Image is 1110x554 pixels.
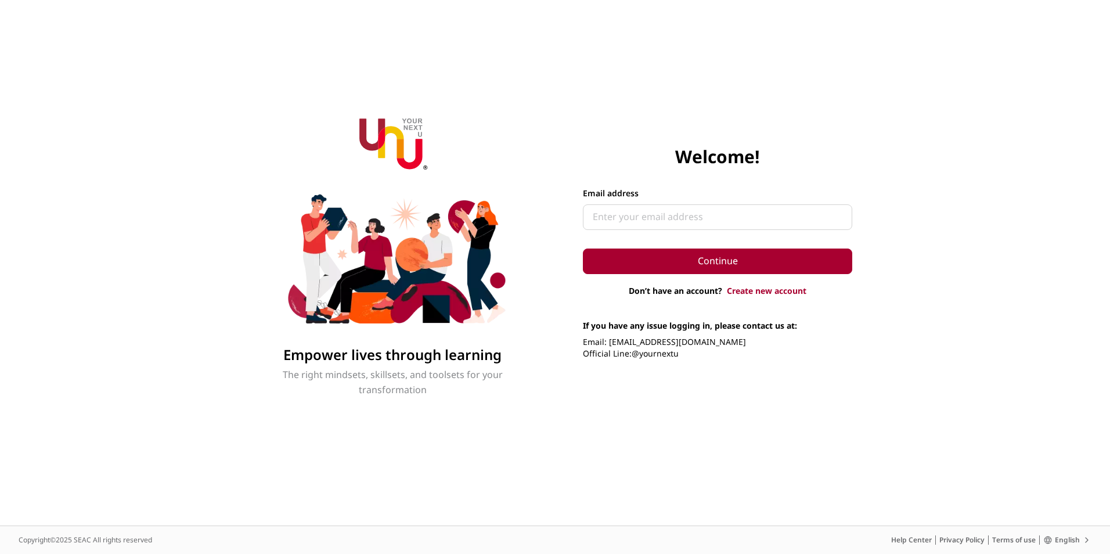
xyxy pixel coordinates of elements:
span: Don’t have an account? [629,285,722,297]
a: Terms of use [992,535,1036,545]
div: Empower lives through learning [258,347,527,365]
div: Copyright © 2025 SEAC All rights reserved [19,535,891,545]
label: Email address [583,188,639,200]
p: If you have any issue logging in, please contact us at: [583,321,852,332]
div: The right mindsets, skillsets, and toolsets for your transformation [258,368,527,398]
a: Create new account [727,285,806,297]
h4: Welcome! [583,146,852,170]
a: Help Center [891,535,932,545]
span: English [1055,535,1080,545]
p: Official Line : @yournextu [583,348,852,360]
img: yournextu-logo-v2.svg [307,109,478,184]
button: Continue [583,249,852,274]
a: [EMAIL_ADDRESS][DOMAIN_NAME] [609,336,746,348]
p: Email : [583,337,852,348]
input: Enter your email address [583,204,852,230]
a: Privacy Policy [939,535,985,545]
img: Empower lives through learning [276,184,509,324]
